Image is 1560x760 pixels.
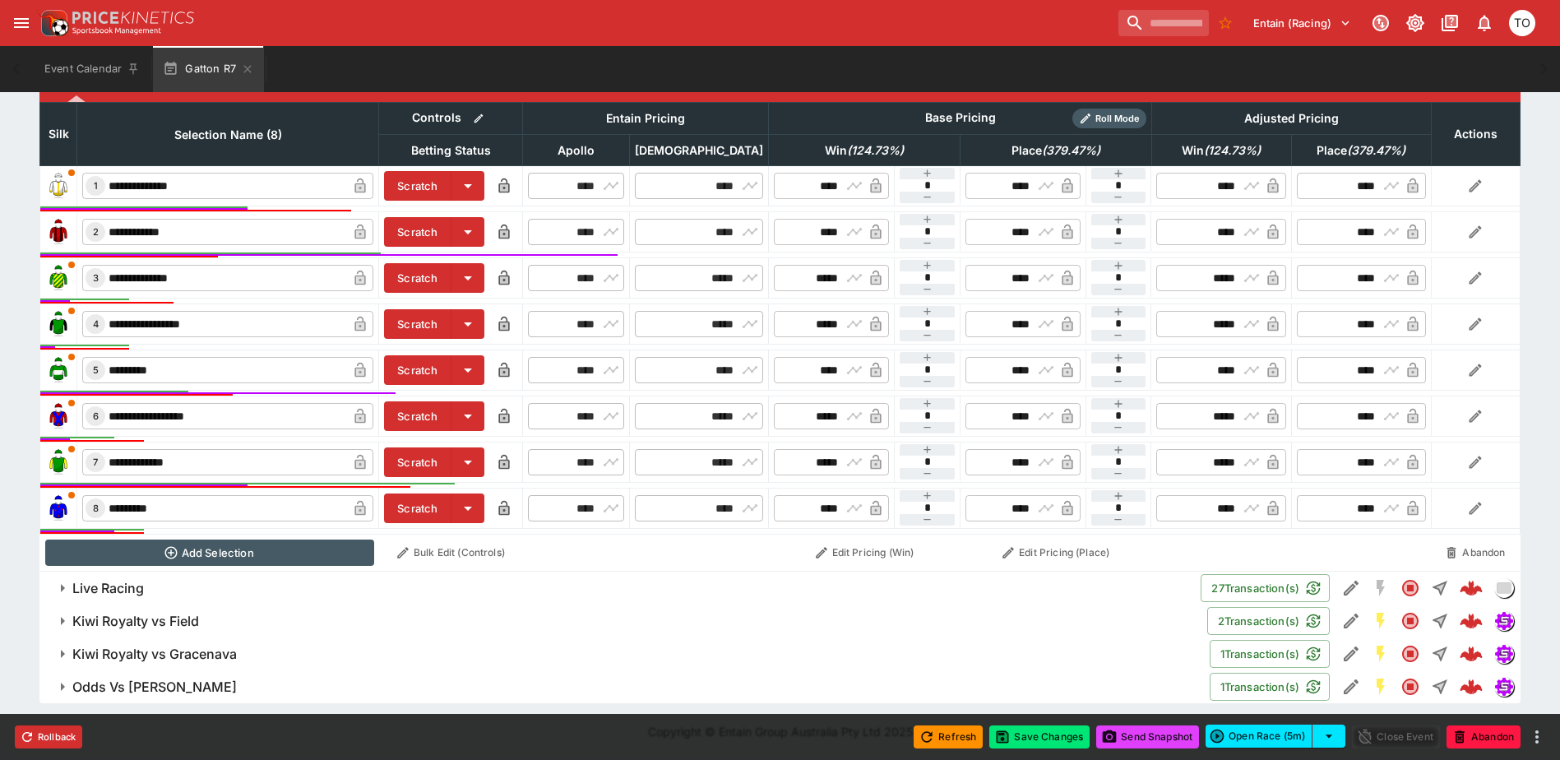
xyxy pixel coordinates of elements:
img: runner 2 [45,219,72,245]
span: Win(124.73%) [807,141,922,160]
button: Select Tenant [1243,10,1361,36]
span: 3 [90,272,102,284]
span: 8 [90,503,102,514]
span: Roll Mode [1089,112,1146,126]
div: 3b04bd0e-6b3e-44a0-98b3-603792419bc9 [1460,675,1483,698]
button: Scratch [384,309,451,339]
button: Documentation [1435,8,1465,38]
button: Straight [1425,606,1455,636]
button: Event Calendar [35,46,150,92]
span: Betting Status [393,141,509,160]
svg: Closed [1400,611,1420,631]
div: simulator [1494,611,1514,631]
button: SGM Enabled [1366,606,1396,636]
button: Straight [1425,672,1455,702]
button: Edit Pricing (Win) [774,540,956,566]
button: Kiwi Royalty vs Gracenava [39,637,1210,670]
button: more [1527,727,1547,747]
input: search [1118,10,1209,36]
button: Closed [1396,573,1425,603]
img: runner 4 [45,311,72,337]
em: ( 124.73 %) [847,141,904,160]
button: Scratch [384,401,451,431]
button: Open Race (5m) [1206,725,1312,748]
span: 6 [90,410,102,422]
button: Closed [1396,672,1425,702]
button: SGM Disabled [1366,573,1396,603]
button: Toggle light/dark mode [1400,8,1430,38]
img: runner 1 [45,173,72,199]
button: No Bookmarks [1212,10,1238,36]
button: Edit Detail [1336,639,1366,669]
button: Scratch [384,263,451,293]
h6: Kiwi Royalty vs Field [72,613,199,630]
button: Add Selection [45,540,374,566]
button: Scratch [384,171,451,201]
th: Adjusted Pricing [1151,102,1431,134]
em: ( 124.73 %) [1204,141,1261,160]
div: 45cb9ce2-e405-4b4b-88d4-24ba773c54a7 [1460,609,1483,633]
div: simulator [1494,677,1514,697]
img: PriceKinetics [72,12,194,24]
button: Closed [1396,639,1425,669]
button: Bulk edit [468,108,489,129]
button: Scratch [384,217,451,247]
span: Place(379.47%) [1298,141,1423,160]
span: 7 [90,456,101,468]
img: runner 6 [45,403,72,429]
button: Edit Detail [1336,606,1366,636]
div: split button [1206,725,1345,748]
button: Abandon [1447,725,1521,748]
button: Edit Detail [1336,672,1366,702]
a: 3b04bd0e-6b3e-44a0-98b3-603792419bc9 [1455,670,1488,703]
svg: Closed [1400,644,1420,664]
button: Save Changes [989,725,1090,748]
em: ( 379.47 %) [1042,141,1100,160]
span: Mark an event as closed and abandoned. [1447,727,1521,744]
button: Gatton R7 [153,46,264,92]
th: Entain Pricing [523,102,769,134]
img: Sportsbook Management [72,27,161,35]
span: Selection Name (8) [156,125,300,145]
div: Thomas OConnor [1509,10,1535,36]
button: Thomas OConnor [1504,5,1540,41]
a: 45cb9ce2-e405-4b4b-88d4-24ba773c54a7 [1455,605,1488,637]
img: logo-cerberus--red.svg [1460,642,1483,665]
img: runner 8 [45,495,72,521]
button: Scratch [384,355,451,385]
th: Apollo [523,134,630,165]
button: Connected to PK [1366,8,1396,38]
div: Show/hide Price Roll mode configuration. [1072,109,1146,128]
th: Actions [1431,102,1520,165]
h6: Live Racing [72,580,144,597]
em: ( 379.47 %) [1347,141,1405,160]
th: Controls [379,102,523,134]
svg: Closed [1400,677,1420,697]
button: Refresh [914,725,983,748]
button: Straight [1425,639,1455,669]
img: runner 3 [45,265,72,291]
button: 2Transaction(s) [1207,607,1330,635]
img: logo-cerberus--red.svg [1460,577,1483,600]
button: Odds Vs [PERSON_NAME] [39,670,1210,703]
button: Bulk Edit (Controls) [384,540,518,566]
button: Send Snapshot [1096,725,1199,748]
img: simulator [1495,645,1513,663]
span: 2 [90,226,102,238]
span: 5 [90,364,102,376]
button: Live Racing [39,572,1201,605]
button: SGM Enabled [1366,672,1396,702]
span: 1 [90,180,101,192]
div: simulator [1494,644,1514,664]
img: simulator [1495,612,1513,630]
img: simulator [1495,678,1513,696]
a: 82a98079-f799-46fb-a931-808cdee556ca [1455,637,1488,670]
button: Straight [1425,573,1455,603]
button: 27Transaction(s) [1201,574,1330,602]
img: runner 5 [45,357,72,383]
button: Abandon [1436,540,1515,566]
div: liveracing [1494,578,1514,598]
div: 82a98079-f799-46fb-a931-808cdee556ca [1460,642,1483,665]
h6: Kiwi Royalty vs Gracenava [72,646,237,663]
svg: Closed [1400,578,1420,598]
